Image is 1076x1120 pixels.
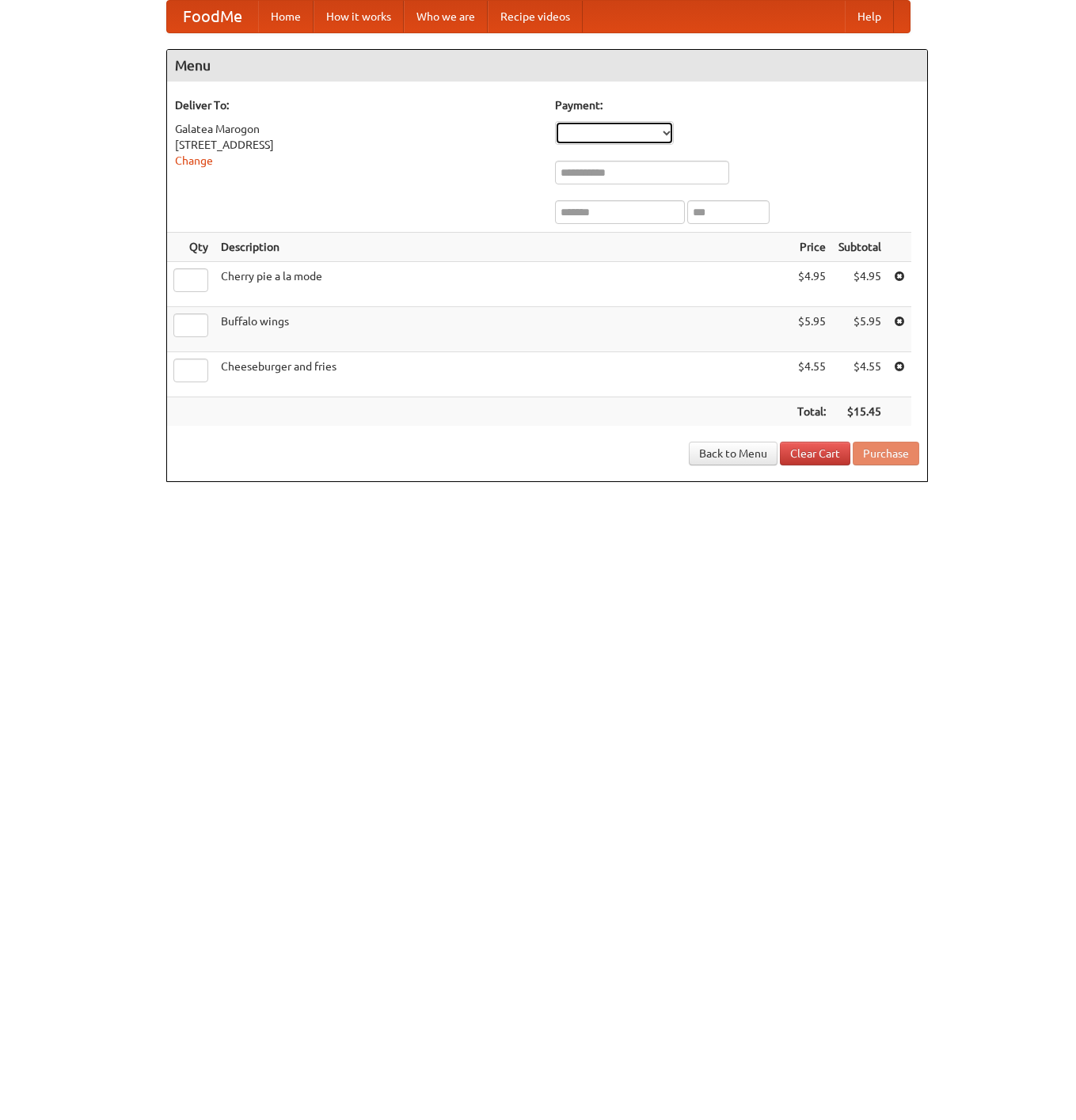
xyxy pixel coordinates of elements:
[791,352,832,397] td: $4.55
[845,1,894,32] a: Help
[832,352,888,397] td: $4.55
[215,233,791,262] th: Description
[791,307,832,352] td: $5.95
[488,1,583,32] a: Recipe videos
[689,442,778,465] a: Back to Menu
[167,50,927,82] h4: Menu
[853,442,919,465] button: Purchase
[215,262,791,307] td: Cherry pie a la mode
[791,233,832,262] th: Price
[832,262,888,307] td: $4.95
[780,442,850,465] a: Clear Cart
[404,1,488,32] a: Who we are
[832,307,888,352] td: $5.95
[175,137,539,153] div: [STREET_ADDRESS]
[167,233,215,262] th: Qty
[791,397,832,427] th: Total:
[791,262,832,307] td: $4.95
[175,121,539,137] div: Galatea Marogon
[215,307,791,352] td: Buffalo wings
[832,233,888,262] th: Subtotal
[215,352,791,397] td: Cheeseburger and fries
[175,97,539,113] h5: Deliver To:
[555,97,919,113] h5: Payment:
[167,1,258,32] a: FoodMe
[175,154,213,167] a: Change
[314,1,404,32] a: How it works
[832,397,888,427] th: $15.45
[258,1,314,32] a: Home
